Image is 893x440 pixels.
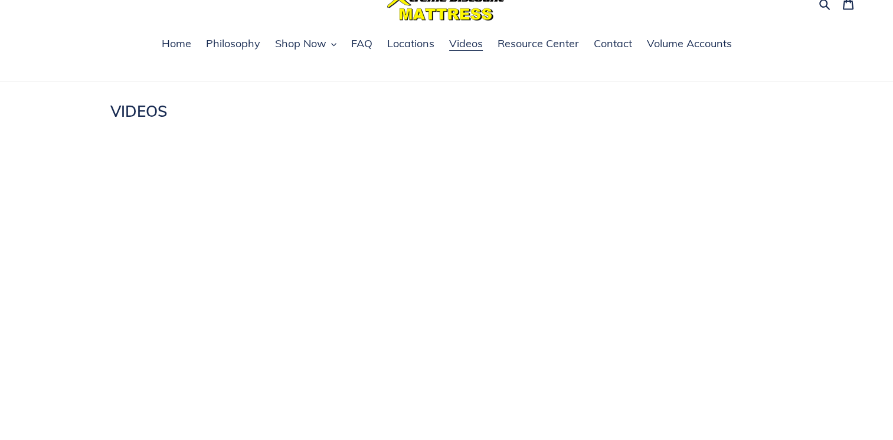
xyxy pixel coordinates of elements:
[110,172,438,356] iframe: yt-video
[456,172,783,356] iframe: yt-video
[443,35,489,53] a: Videos
[269,35,342,53] button: Shop Now
[647,37,732,51] span: Volume Accounts
[641,35,738,53] a: Volume Accounts
[588,35,638,53] a: Contact
[156,35,197,53] a: Home
[206,37,260,51] span: Philosophy
[110,101,167,120] span: VIDEOS
[275,37,326,51] span: Shop Now
[594,37,632,51] span: Contact
[351,37,372,51] span: FAQ
[492,35,585,53] a: Resource Center
[345,35,378,53] a: FAQ
[162,37,191,51] span: Home
[200,35,266,53] a: Philosophy
[381,35,440,53] a: Locations
[387,37,434,51] span: Locations
[449,37,483,51] span: Videos
[498,37,579,51] span: Resource Center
